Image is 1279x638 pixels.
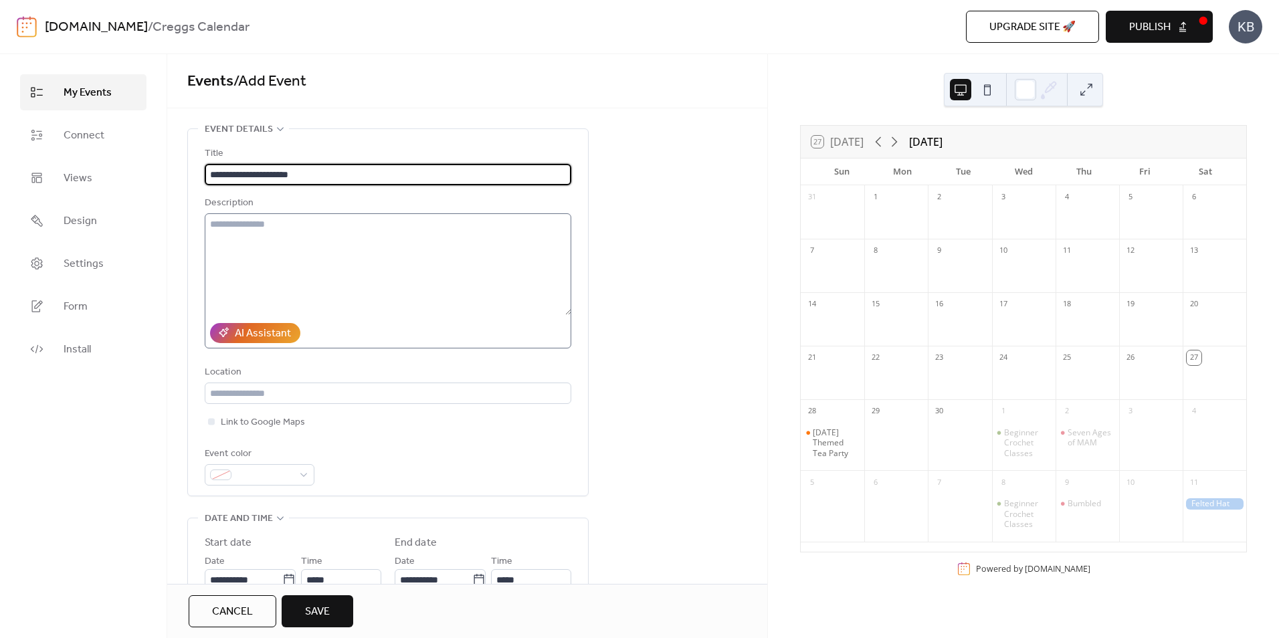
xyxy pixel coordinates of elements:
a: Design [20,203,146,239]
div: 5 [805,475,819,490]
a: Install [20,331,146,367]
div: 4 [1060,190,1074,205]
a: [DOMAIN_NAME] [1025,563,1090,574]
span: Save [305,604,330,620]
div: Felted Hat Workshop [1183,498,1246,510]
div: Location [205,364,569,381]
div: Event color [205,446,312,462]
div: End date [395,535,437,551]
div: 13 [1187,243,1201,258]
div: Halloween Themed Tea Party [801,427,864,459]
div: Start date [205,535,252,551]
span: My Events [64,85,112,101]
div: [DATE] Themed Tea Party [813,427,859,459]
div: 9 [1060,475,1074,490]
div: AI Assistant [235,326,291,342]
button: Publish [1106,11,1213,43]
div: 5 [1123,190,1138,205]
div: 11 [1187,475,1201,490]
div: Description [205,195,569,211]
div: 17 [996,297,1011,312]
div: Tue [932,158,993,185]
div: 7 [932,475,947,490]
img: logo [17,16,37,37]
div: Sun [811,158,872,185]
span: Time [491,554,512,570]
div: 10 [996,243,1011,258]
a: My Events [20,74,146,110]
div: 1 [996,404,1011,419]
div: Sat [1175,158,1236,185]
span: Date [205,554,225,570]
b: / [148,15,153,40]
div: Seven Ages of MAM [1056,427,1119,448]
span: Connect [64,128,104,144]
div: 23 [932,350,947,365]
div: Wed [993,158,1054,185]
div: [DATE] [909,134,943,150]
button: Save [282,595,353,627]
div: 16 [932,297,947,312]
button: Cancel [189,595,276,627]
div: Bumbled [1068,498,1101,509]
div: 21 [805,350,819,365]
div: Beginner Crochet Classes [992,427,1056,459]
span: Link to Google Maps [221,415,305,431]
a: Form [20,288,146,324]
b: Creggs Calendar [153,15,250,40]
span: Views [64,171,92,187]
div: Thu [1054,158,1114,185]
div: Beginner Crochet Classes [1004,427,1050,459]
div: 31 [805,190,819,205]
div: 27 [1187,350,1201,365]
span: Date and time [205,511,273,527]
div: 15 [868,297,883,312]
div: 3 [1123,404,1138,419]
div: Bumbled [1056,498,1119,509]
div: 26 [1123,350,1138,365]
div: 18 [1060,297,1074,312]
span: Settings [64,256,104,272]
div: 2 [1060,404,1074,419]
span: Event details [205,122,273,138]
span: Publish [1129,19,1171,35]
span: Date [395,554,415,570]
span: Time [301,554,322,570]
span: Cancel [212,604,253,620]
div: 28 [805,404,819,419]
div: Powered by [976,563,1090,574]
button: Upgrade site 🚀 [966,11,1099,43]
a: Connect [20,117,146,153]
a: Settings [20,245,146,282]
div: 8 [868,243,883,258]
div: Fri [1114,158,1175,185]
a: Events [187,67,233,96]
div: Mon [872,158,933,185]
div: 2 [932,190,947,205]
div: 30 [932,404,947,419]
button: AI Assistant [210,323,300,343]
div: 20 [1187,297,1201,312]
div: 1 [868,190,883,205]
div: 22 [868,350,883,365]
div: 24 [996,350,1011,365]
div: 7 [805,243,819,258]
div: 3 [996,190,1011,205]
span: Upgrade site 🚀 [989,19,1076,35]
div: 6 [1187,190,1201,205]
a: [DOMAIN_NAME] [45,15,148,40]
div: 19 [1123,297,1138,312]
div: KB [1229,10,1262,43]
div: 6 [868,475,883,490]
span: Install [64,342,91,358]
span: Form [64,299,88,315]
div: Beginner Crochet Classes [1004,498,1050,530]
span: / Add Event [233,67,306,96]
a: Views [20,160,146,196]
div: Title [205,146,569,162]
div: Beginner Crochet Classes [992,498,1056,530]
span: Design [64,213,97,229]
div: 29 [868,404,883,419]
div: 4 [1187,404,1201,419]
